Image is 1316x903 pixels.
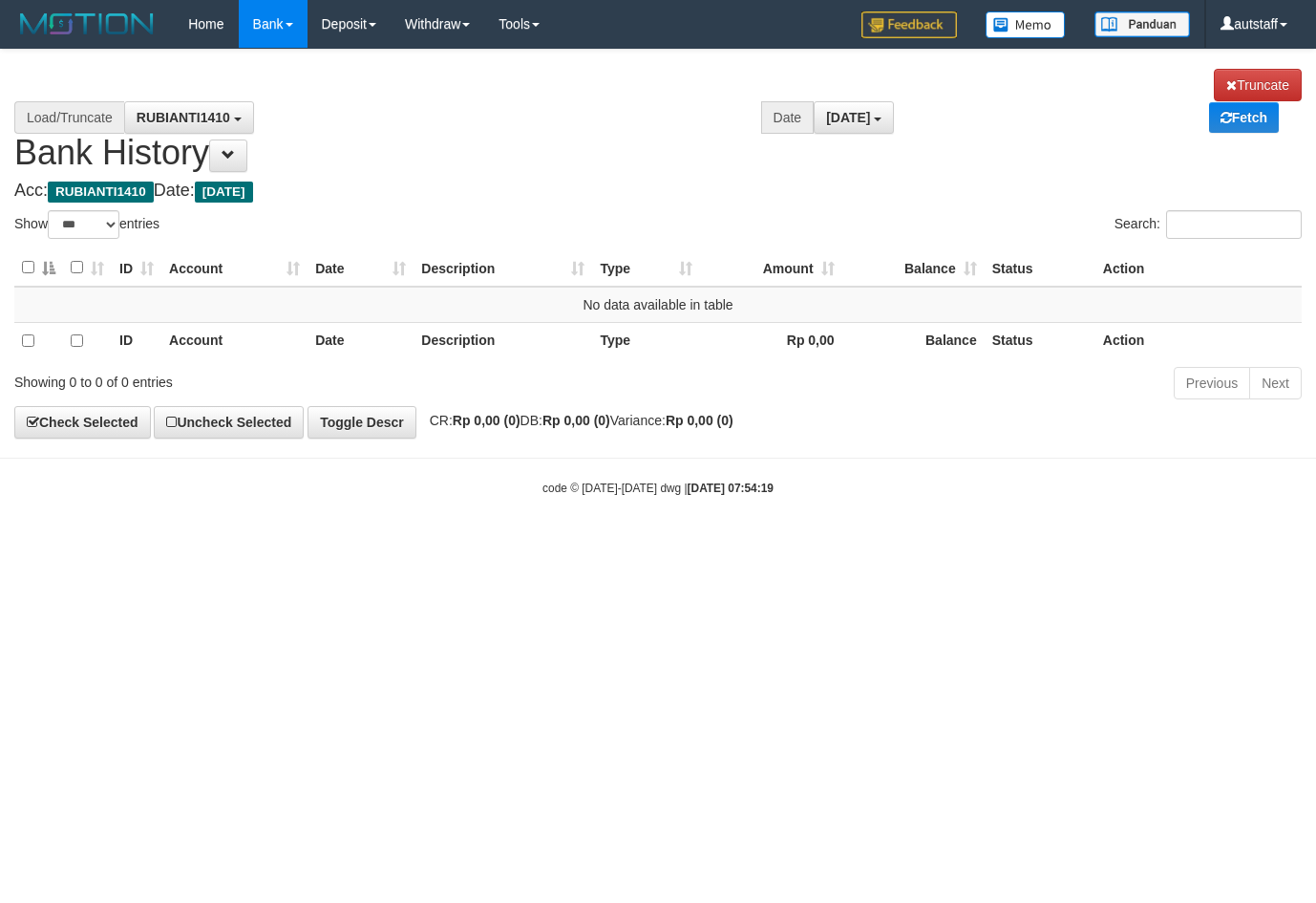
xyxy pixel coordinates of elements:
[414,249,592,287] th: Description: activate to sort column ascending
[14,101,124,134] div: Load/Truncate
[124,101,254,134] button: RUBIANTI1410
[592,322,700,359] th: Type
[1094,11,1190,37] img: panduan.png
[761,101,815,134] div: Date
[453,413,520,428] strong: Rp 0,00 (0)
[1166,210,1302,239] input: Search:
[700,322,841,359] th: Rp 0,00
[161,249,308,287] th: Account: activate to sort column ascending
[161,322,308,359] th: Account
[154,406,304,439] a: Uncheck Selected
[14,287,1302,323] td: No data available in table
[592,249,700,287] th: Type: activate to sort column ascending
[112,249,161,287] th: ID: activate to sort column ascending
[542,413,610,428] strong: Rp 0,00 (0)
[814,101,894,134] button: [DATE]
[842,249,985,287] th: Balance: activate to sort column ascending
[688,482,774,495] strong: [DATE] 07:54:19
[1209,102,1279,133] a: Fetch
[48,210,119,239] select: Showentries
[14,69,1302,172] h1: Bank History
[1095,322,1302,359] th: Action
[842,322,985,359] th: Balance
[985,249,1095,287] th: Status
[308,322,414,359] th: Date
[308,406,416,439] a: Toggle Descr
[14,249,63,287] th: : activate to sort column descending
[1114,210,1302,239] label: Search:
[137,110,230,125] span: RUBIANTI1410
[666,413,733,428] strong: Rp 0,00 (0)
[986,11,1066,38] img: Button%20Memo.svg
[48,182,154,203] span: RUBIANTI1410
[1095,249,1302,287] th: Action
[308,249,414,287] th: Date: activate to sort column ascending
[63,249,112,287] th: : activate to sort column ascending
[1174,367,1250,399] a: Previous
[826,110,870,125] span: [DATE]
[420,413,733,428] span: CR: DB: Variance:
[1249,367,1302,399] a: Next
[1214,69,1302,101] a: Truncate
[14,406,151,439] a: Check Selected
[14,365,534,392] div: Showing 0 to 0 of 0 entries
[700,249,841,287] th: Amount: activate to sort column ascending
[195,182,253,203] span: [DATE]
[14,182,1302,201] h4: Acc: Date:
[985,322,1095,359] th: Status
[14,210,159,239] label: Show entries
[14,10,159,38] img: MOTION_logo.png
[861,11,957,38] img: Feedback.jpg
[542,482,774,495] small: code © [DATE]-[DATE] dwg |
[414,322,592,359] th: Description
[112,322,161,359] th: ID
